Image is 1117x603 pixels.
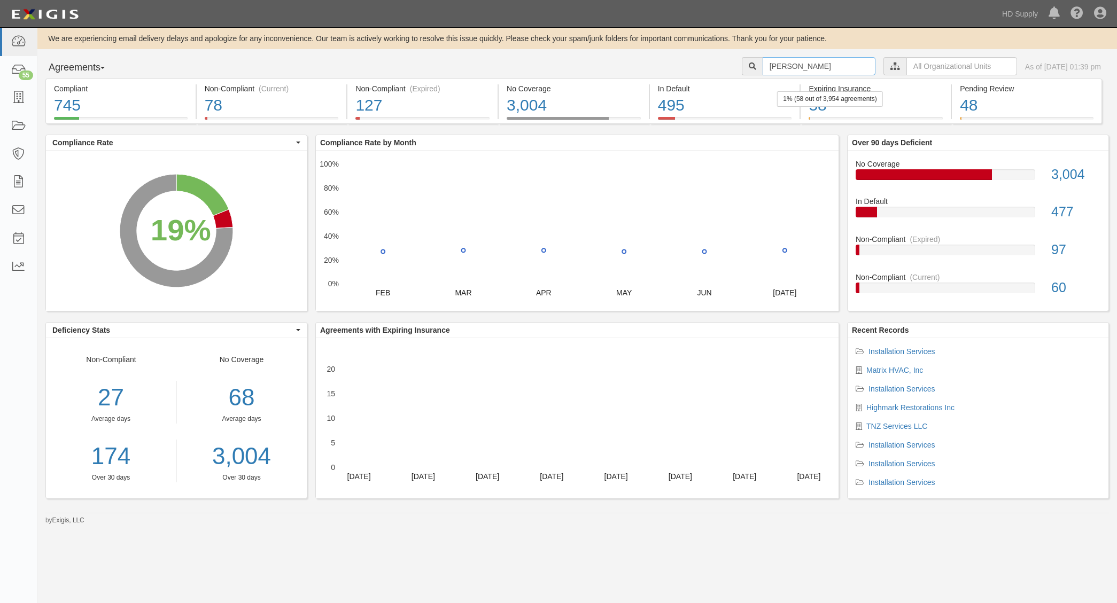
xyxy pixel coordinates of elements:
text: 20% [324,255,339,264]
text: 0% [328,279,339,288]
a: Non-Compliant(Current)78 [197,117,347,126]
text: [DATE] [773,288,796,297]
text: 80% [324,184,339,192]
a: Non-Compliant(Expired)97 [856,234,1100,272]
a: Installation Services [868,385,935,393]
svg: A chart. [316,338,839,498]
div: Average days [46,414,176,424]
div: No Coverage [176,354,307,482]
div: No Coverage [507,83,641,94]
i: Help Center - Complianz [1071,7,1083,20]
a: Non-Compliant(Current)60 [856,272,1100,302]
small: by [45,516,84,525]
a: Compliant745 [45,117,196,126]
text: 20 [327,365,335,373]
a: Matrix HVAC, Inc [866,366,923,374]
div: Non-Compliant [848,272,1108,283]
div: 745 [54,94,188,117]
text: MAR [455,288,471,297]
div: 55 [19,71,33,80]
svg: A chart. [46,151,307,311]
text: [DATE] [797,472,820,481]
input: All Organizational Units [906,57,1017,75]
a: HD Supply [997,3,1043,25]
text: 0 [331,463,335,472]
text: [DATE] [669,472,692,481]
div: 1% (58 out of 3,954 agreements) [777,91,882,107]
text: 10 [327,414,335,422]
div: Pending Review [960,83,1093,94]
a: TNZ Services LLC [866,422,927,430]
input: Search Agreements [763,57,875,75]
div: (Current) [910,272,940,283]
div: 3,004 [1043,165,1108,184]
div: Non-Compliant (Expired) [355,83,490,94]
text: 40% [324,232,339,240]
a: Installation Services [868,459,935,468]
div: As of [DATE] 01:39 pm [1025,61,1101,72]
a: Installation Services [868,441,935,449]
text: FEB [376,288,390,297]
a: Pending Review48 [952,117,1102,126]
text: [DATE] [733,472,756,481]
b: Compliance Rate by Month [320,138,416,147]
a: 3,004 [184,440,299,473]
div: We are experiencing email delivery delays and apologize for any inconvenience. Our team is active... [37,33,1117,44]
text: 60% [324,208,339,216]
b: Agreements with Expiring Insurance [320,326,450,334]
a: In Default495 [650,117,800,126]
span: Deficiency Stats [52,325,293,335]
a: Non-Compliant(Expired)127 [347,117,498,126]
b: Recent Records [852,326,909,334]
img: logo-5460c22ac91f19d4615b14bd174203de0afe785f0fc80cf4dbbc73dc1793850b.png [8,5,82,24]
a: In Default477 [856,196,1100,234]
text: 5 [331,438,335,447]
text: [DATE] [476,472,499,481]
button: Compliance Rate [46,135,307,150]
text: APR [536,288,552,297]
text: [DATE] [604,472,628,481]
div: No Coverage [848,159,1108,169]
div: Non-Compliant [848,234,1108,245]
div: Compliant [54,83,188,94]
a: Installation Services [868,478,935,487]
text: JUN [697,288,711,297]
span: Compliance Rate [52,137,293,148]
div: Over 30 days [46,473,176,482]
a: Exigis, LLC [52,516,84,524]
div: 3,004 [507,94,641,117]
a: 174 [46,440,176,473]
a: No Coverage3,004 [856,159,1100,197]
div: (Expired) [410,83,440,94]
a: Installation Services [868,347,935,356]
b: Over 90 days Deficient [852,138,932,147]
div: 78 [205,94,339,117]
svg: A chart. [316,151,839,311]
div: 27 [46,381,176,414]
div: 127 [355,94,490,117]
div: 495 [658,94,792,117]
div: (Expired) [910,234,940,245]
a: No Coverage3,004 [499,117,649,126]
div: Non-Compliant (Current) [205,83,339,94]
div: Expiring Insurance [809,83,943,94]
div: 60 [1043,278,1108,297]
text: 100% [320,160,339,168]
div: 19% [151,208,211,252]
div: 48 [960,94,1093,117]
text: [DATE] [540,472,563,481]
button: Agreements [45,57,126,79]
button: Deficiency Stats [46,323,307,338]
text: [DATE] [347,472,371,481]
a: Highmark Restorations Inc [866,403,955,412]
div: 68 [184,381,299,414]
div: Non-Compliant [46,354,176,482]
div: In Default [848,196,1108,207]
div: 97 [1043,240,1108,260]
div: Average days [184,414,299,424]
